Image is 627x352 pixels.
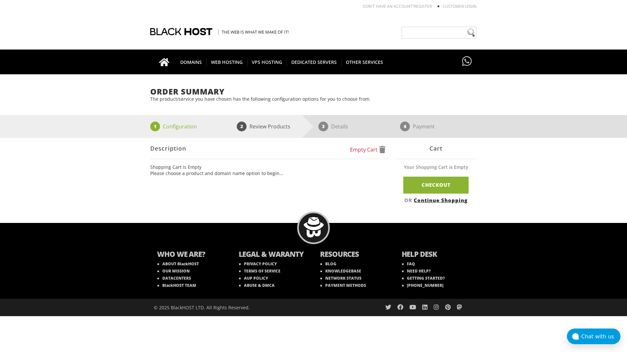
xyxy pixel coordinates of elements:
a: Continue Shopping [414,197,468,203]
a: TERMS OF SERVICE [239,268,281,274]
a: GETTING STARTED? [402,275,445,281]
img: BlackHOST mascont, Blacky. [303,217,324,238]
a: Empty Cart [350,146,385,153]
a: Go to homepage [153,50,176,74]
span: WEB HOSTING [206,58,248,66]
a: OTHER SERVICES [341,50,388,74]
a: BlackHOST TEAM [157,283,196,288]
input: Need help? [402,27,477,38]
div: Description [150,138,389,159]
p: Review Products [249,122,290,131]
a: WEB HOSTING [206,50,248,74]
a: BLOG [320,261,336,267]
h1: Order Summary [150,87,477,96]
span: 4 [400,122,410,131]
span: 3 [318,122,328,131]
a: Have questions? [460,50,474,74]
ul: Shopping Cart is Empty Please choose a product and domain name option to begin... [150,164,389,176]
div: OR [395,197,477,203]
span: DEDICATED SERVERS [287,58,342,66]
div: Your Shopping Cart is Empty [395,164,477,177]
a: [PHONE_NUMBER] [402,283,443,288]
a: KNOWLEDGEBASE [320,268,361,274]
a: ABUSE & DMCA [239,283,275,288]
a: DEDICATED SERVERS [287,50,342,74]
a: ABOUT BlackHOST [157,261,199,267]
p: Details [331,122,348,131]
span: VPS HOSTING [247,58,287,66]
a: DATACENTERS [157,275,191,281]
button: Chat with us [567,329,620,344]
a: Customer Login [442,4,476,9]
a: NETWORK STATUS [320,275,362,281]
p: Payment [413,122,435,131]
b: LEGAL & WARANTY [239,249,307,260]
b: RESOURCES [320,249,389,260]
a: PRIVACY POLICY [239,261,277,267]
p: The product/service you have chosen has the following configuration options for you to choose from. [150,96,477,102]
div: Chat with us [581,333,620,340]
span: DOMAINS [176,58,207,66]
b: WHO WE ARE? [157,249,226,260]
a: OUR MISSION [157,268,190,274]
span: The Web is what we make of it! [218,29,289,35]
a: DOMAINS [176,50,207,74]
div: © 2025 BlackHOST LTD. All Rights Reserved. [154,299,310,316]
p: Configuration [163,122,197,131]
span: 1 [150,122,160,131]
a: AUP POLICY [239,275,268,281]
div: Cart [395,138,477,159]
b: HELP DESK [402,249,470,260]
a: VPS HOSTING [247,50,287,74]
a: REGISTER [414,4,432,9]
a: PAYMENT METHODS [320,283,366,288]
a: FAQ [402,261,415,267]
span: OTHER SERVICES [341,58,388,66]
span: 2 [237,122,247,131]
a: Checkout [403,177,469,193]
li: Don't have an account? [353,4,432,9]
a: NEED HELP? [402,268,431,274]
